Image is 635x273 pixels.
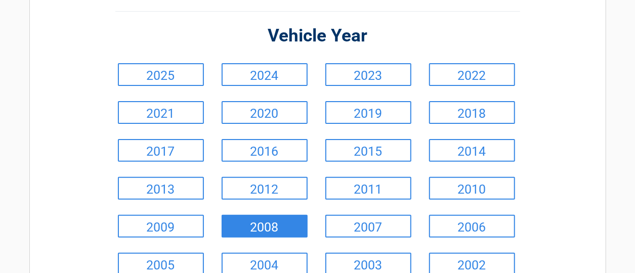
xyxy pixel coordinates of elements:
a: 2011 [325,177,411,200]
a: 2024 [222,63,308,86]
a: 2010 [429,177,515,200]
a: 2013 [118,177,204,200]
a: 2021 [118,101,204,124]
h2: Vehicle Year [115,24,520,48]
a: 2006 [429,215,515,238]
a: 2022 [429,63,515,86]
a: 2020 [222,101,308,124]
a: 2017 [118,139,204,162]
a: 2025 [118,63,204,86]
a: 2019 [325,101,411,124]
a: 2023 [325,63,411,86]
a: 2008 [222,215,308,238]
a: 2015 [325,139,411,162]
a: 2014 [429,139,515,162]
a: 2018 [429,101,515,124]
a: 2012 [222,177,308,200]
a: 2007 [325,215,411,238]
a: 2016 [222,139,308,162]
a: 2009 [118,215,204,238]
